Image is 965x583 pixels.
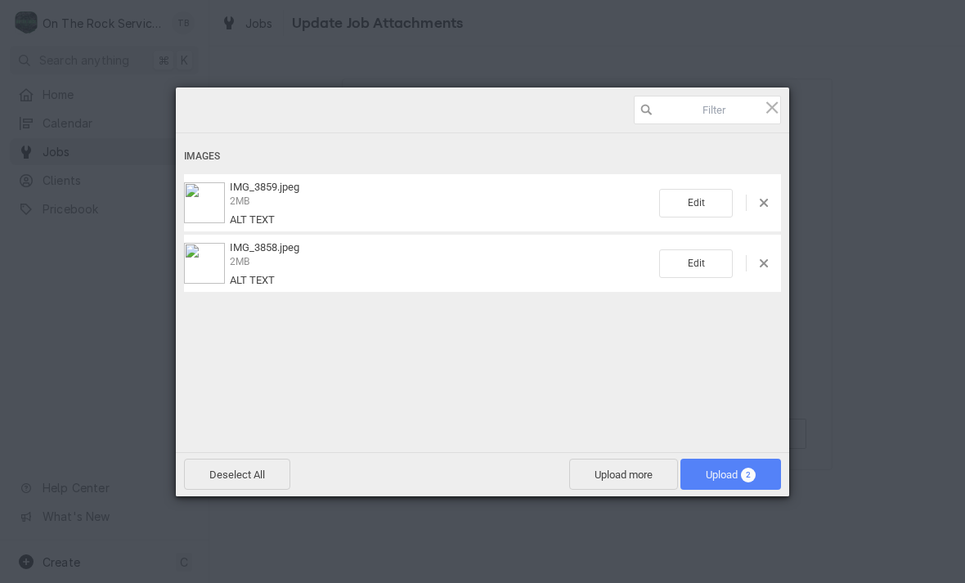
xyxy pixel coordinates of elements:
span: Upload2 [680,459,781,490]
span: Upload [706,469,756,481]
div: IMG_3858.jpeg [225,241,659,286]
span: Click here or hit ESC to close picker [763,98,781,116]
input: Filter [634,96,781,124]
span: 2 [741,468,756,482]
span: IMG_3858.jpeg [230,241,299,253]
span: IMG_3859.jpeg [230,181,299,193]
span: 2MB [230,256,249,267]
img: 2c4c91fa-70ed-45a3-b0c8-cefb2a9369b6 [184,243,225,284]
img: 6b2f5ac0-7bf9-43d5-b380-917386cba8be [184,182,225,223]
span: Upload more [569,459,678,490]
div: IMG_3859.jpeg [225,181,659,226]
span: Alt text [230,274,275,286]
span: 2MB [230,195,249,207]
span: Edit [659,189,733,218]
span: Alt text [230,213,275,226]
span: Edit [659,249,733,278]
span: Deselect All [184,459,290,490]
div: Images [184,141,781,172]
